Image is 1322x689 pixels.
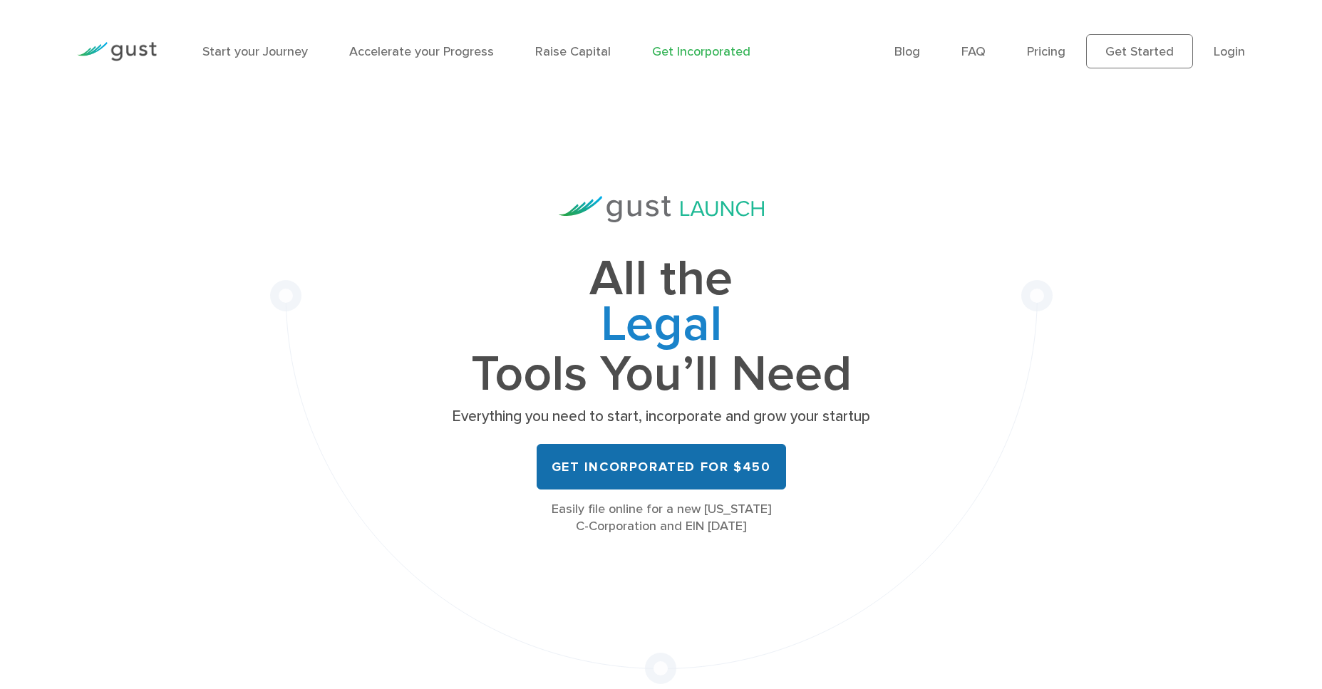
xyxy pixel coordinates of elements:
a: Pricing [1027,44,1065,59]
span: Legal [448,302,875,352]
a: Accelerate your Progress [349,44,494,59]
h1: All the Tools You’ll Need [448,257,875,397]
div: Easily file online for a new [US_STATE] C-Corporation and EIN [DATE] [448,501,875,535]
a: Blog [894,44,920,59]
img: Gust Launch Logo [559,196,764,222]
img: Gust Logo [77,42,157,61]
a: Start your Journey [202,44,308,59]
p: Everything you need to start, incorporate and grow your startup [448,407,875,427]
a: Get Started [1086,34,1193,68]
a: Login [1214,44,1245,59]
a: FAQ [961,44,986,59]
a: Get Incorporated [652,44,750,59]
a: Raise Capital [535,44,611,59]
a: Get Incorporated for $450 [537,444,786,489]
